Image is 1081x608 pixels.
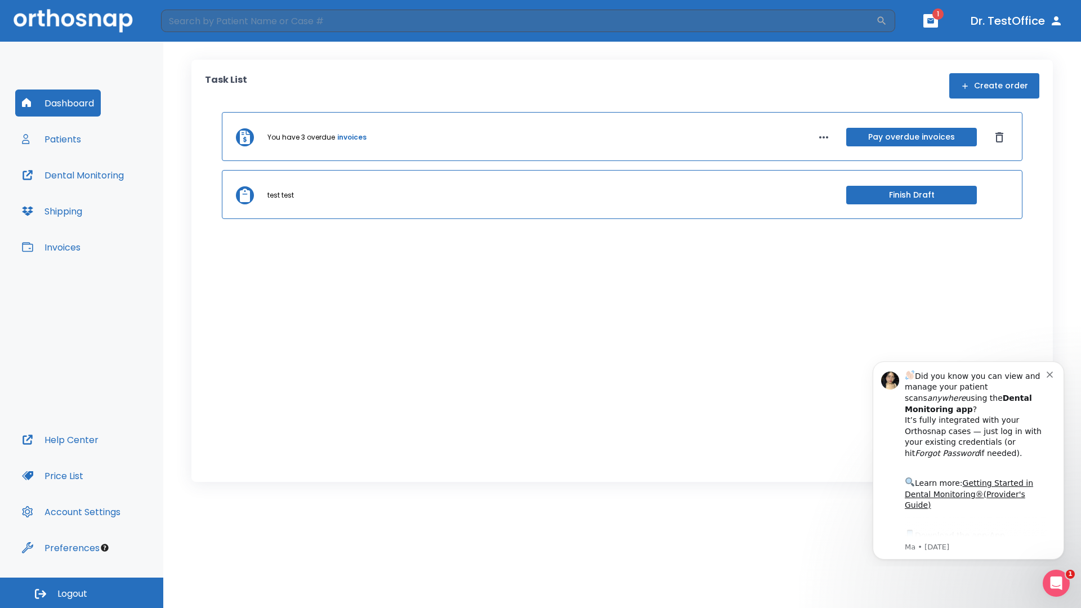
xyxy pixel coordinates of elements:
[1066,570,1075,579] span: 1
[15,498,127,525] button: Account Settings
[1043,570,1070,597] iframe: Intercom live chat
[49,191,191,201] p: Message from Ma, sent 7w ago
[267,190,294,200] p: test test
[15,426,105,453] button: Help Center
[191,17,200,26] button: Dismiss notification
[990,128,1008,146] button: Dismiss
[49,180,149,200] a: App Store
[15,462,90,489] button: Price List
[14,9,133,32] img: Orthosnap
[15,162,131,189] button: Dental Monitoring
[949,73,1039,99] button: Create order
[15,126,88,153] button: Patients
[15,234,87,261] button: Invoices
[49,177,191,234] div: Download the app: | ​ Let us know if you need help getting started!
[205,73,247,99] p: Task List
[15,198,89,225] button: Shipping
[932,8,944,20] span: 1
[267,132,335,142] p: You have 3 overdue
[15,90,101,117] button: Dashboard
[846,128,977,146] button: Pay overdue invoices
[57,588,87,600] span: Logout
[161,10,876,32] input: Search by Patient Name or Case #
[337,132,367,142] a: invoices
[100,543,110,553] div: Tooltip anchor
[856,351,1081,566] iframe: Intercom notifications message
[15,534,106,561] button: Preferences
[846,186,977,204] button: Finish Draft
[966,11,1067,31] button: Dr. TestOffice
